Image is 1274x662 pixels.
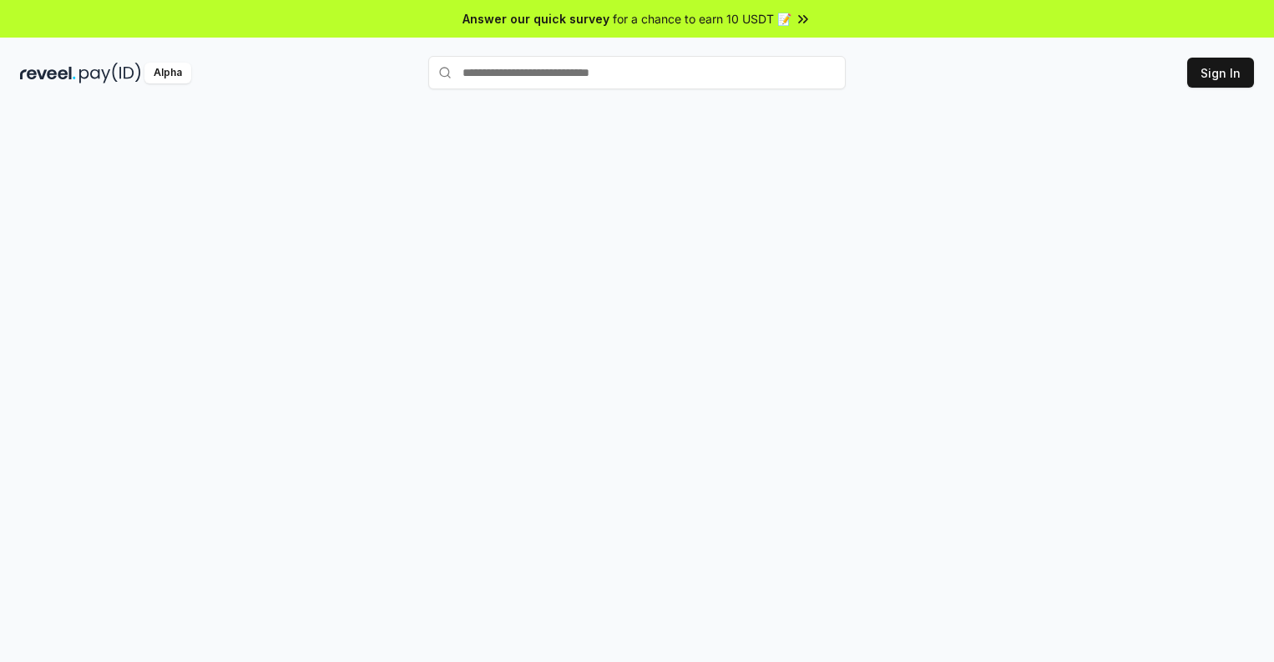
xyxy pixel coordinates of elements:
[144,63,191,83] div: Alpha
[463,10,609,28] span: Answer our quick survey
[613,10,791,28] span: for a chance to earn 10 USDT 📝
[1187,58,1254,88] button: Sign In
[20,63,76,83] img: reveel_dark
[79,63,141,83] img: pay_id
